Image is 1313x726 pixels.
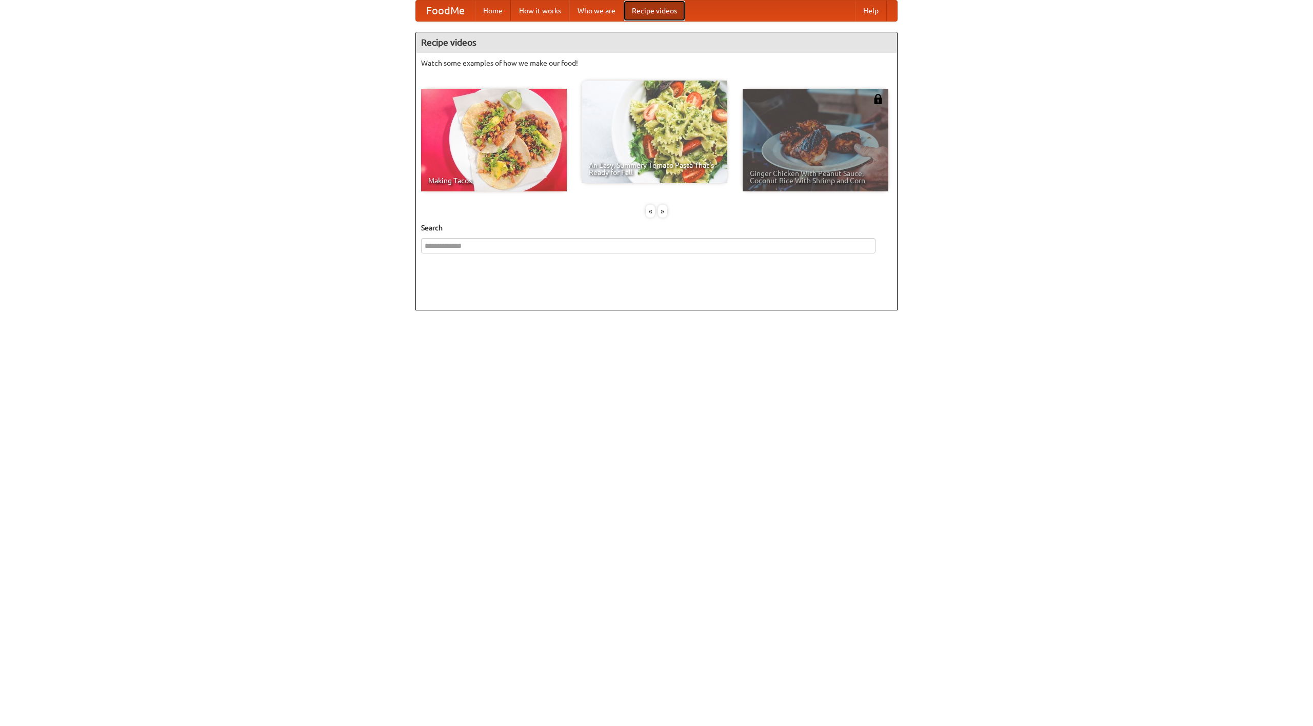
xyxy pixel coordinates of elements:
a: Help [855,1,887,21]
span: An Easy, Summery Tomato Pasta That's Ready for Fall [589,162,720,176]
a: Who we are [569,1,624,21]
a: Making Tacos [421,89,567,191]
a: How it works [511,1,569,21]
div: « [646,205,655,218]
a: An Easy, Summery Tomato Pasta That's Ready for Fall [582,81,727,183]
a: FoodMe [416,1,475,21]
img: 483408.png [873,94,883,104]
p: Watch some examples of how we make our food! [421,58,892,68]
h5: Search [421,223,892,233]
a: Recipe videos [624,1,685,21]
a: Home [475,1,511,21]
div: » [658,205,667,218]
h4: Recipe videos [416,32,897,53]
span: Making Tacos [428,177,560,184]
